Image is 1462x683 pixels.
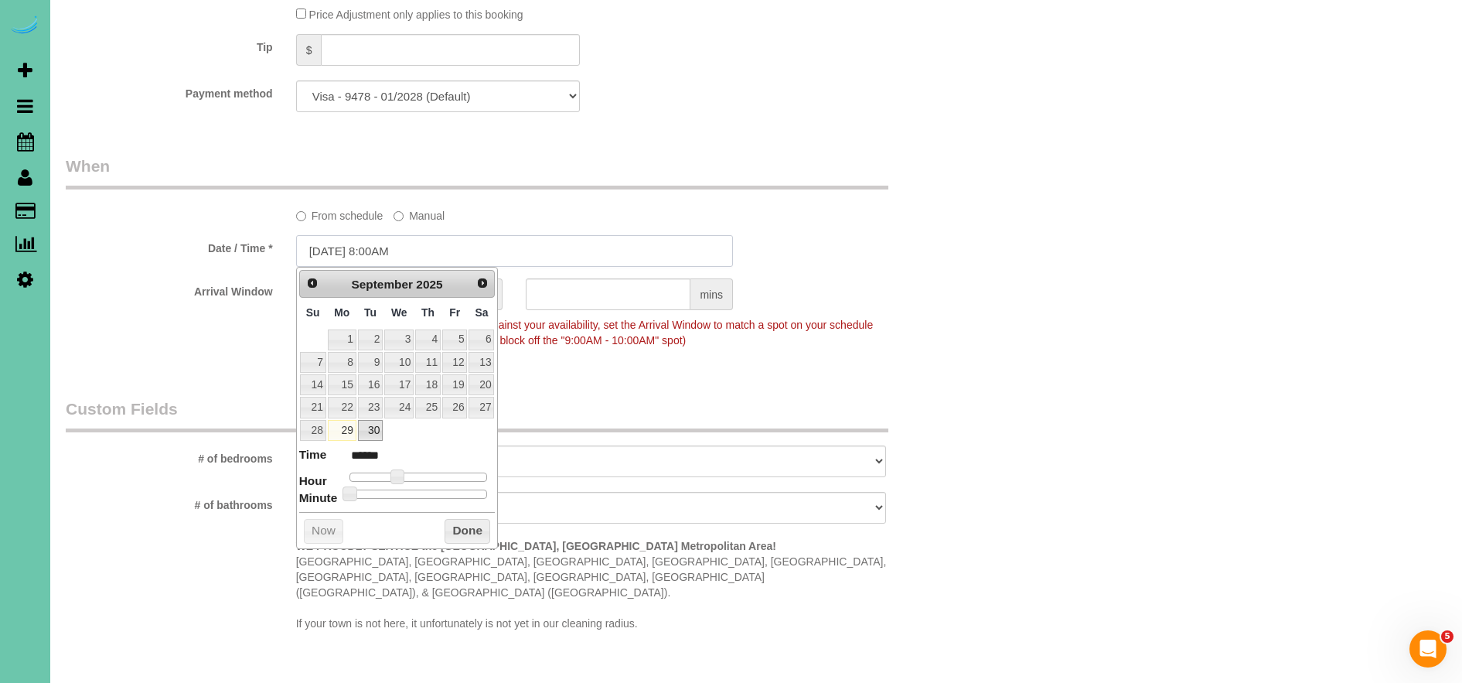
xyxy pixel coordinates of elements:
[54,235,285,256] label: Date / Time *
[306,277,319,289] span: Prev
[54,446,285,466] label: # of bedrooms
[328,330,356,350] a: 1
[358,374,383,395] a: 16
[384,374,414,395] a: 17
[334,306,349,319] span: Monday
[352,278,414,291] span: September
[415,374,441,395] a: 18
[300,374,326,395] a: 14
[394,203,445,224] label: Manual
[328,352,356,373] a: 8
[416,278,442,291] span: 2025
[449,306,460,319] span: Friday
[302,272,323,294] a: Prev
[421,306,435,319] span: Thursday
[300,420,326,441] a: 28
[415,397,441,418] a: 25
[364,306,377,319] span: Tuesday
[476,277,489,289] span: Next
[445,519,490,544] button: Done
[358,330,383,350] a: 2
[442,330,467,350] a: 5
[66,398,888,432] legend: Custom Fields
[1409,630,1447,668] iframe: Intercom live chat
[296,203,383,224] label: From schedule
[1441,630,1453,643] span: 5
[469,397,494,418] a: 27
[54,80,285,101] label: Payment method
[300,352,326,373] a: 7
[328,420,356,441] a: 29
[391,306,407,319] span: Wednesday
[299,473,327,492] dt: Hour
[296,34,322,66] span: $
[358,420,383,441] a: 30
[384,352,414,373] a: 10
[472,272,493,294] a: Next
[358,352,383,373] a: 9
[300,397,326,418] a: 21
[296,211,306,221] input: From schedule
[442,352,467,373] a: 12
[442,374,467,395] a: 19
[54,278,285,299] label: Arrival Window
[394,211,404,221] input: Manual
[299,490,338,509] dt: Minute
[296,538,887,631] p: [GEOGRAPHIC_DATA], [GEOGRAPHIC_DATA], [GEOGRAPHIC_DATA], [GEOGRAPHIC_DATA], [GEOGRAPHIC_DATA], [G...
[296,540,776,552] strong: WE PROUDLY SERVICE the [GEOGRAPHIC_DATA], [GEOGRAPHIC_DATA] Metropolitan Area!
[384,330,414,350] a: 3
[358,397,383,418] a: 23
[9,15,40,37] img: Automaid Logo
[415,352,441,373] a: 11
[328,374,356,395] a: 15
[469,374,494,395] a: 20
[442,397,467,418] a: 26
[54,492,285,513] label: # of bathrooms
[475,306,488,319] span: Saturday
[306,306,320,319] span: Sunday
[384,397,414,418] a: 24
[54,34,285,55] label: Tip
[469,330,494,350] a: 6
[304,519,343,544] button: Now
[299,446,327,466] dt: Time
[66,155,888,190] legend: When
[309,9,523,21] span: Price Adjustment only applies to this booking
[296,235,733,267] input: MM/DD/YYYY HH:MM
[415,330,441,350] a: 4
[328,397,356,418] a: 22
[690,278,733,310] span: mins
[296,319,874,347] span: To make this booking count against your availability, set the Arrival Window to match a spot on y...
[469,352,494,373] a: 13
